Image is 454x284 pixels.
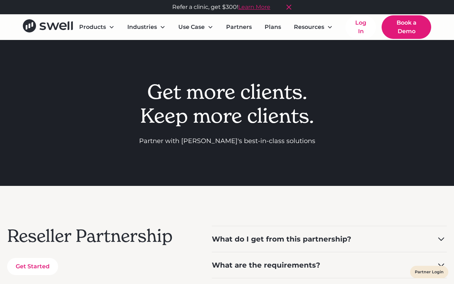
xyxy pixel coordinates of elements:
div: Products [79,23,106,31]
div: Industries [127,23,157,31]
div: What do I get from this partnership? [212,234,351,244]
a: Partners [220,20,257,34]
a: Get Started [7,258,58,275]
a: Learn More [238,4,270,10]
a: Log In [346,16,376,39]
a: Partner Login [415,268,444,277]
a: Book a Demo [382,15,431,39]
div: Use Case [178,23,205,31]
p: Partner with [PERSON_NAME]'s best-in-class solutions [139,136,315,146]
div: What are the requirements? [212,260,320,270]
a: Plans [259,20,287,34]
div: Resources [294,23,324,31]
div: Refer a clinic, get $300! [172,3,270,11]
h1: Get more clients. Keep more clients. [139,80,315,128]
h2: Reseller Partnership [7,226,183,247]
